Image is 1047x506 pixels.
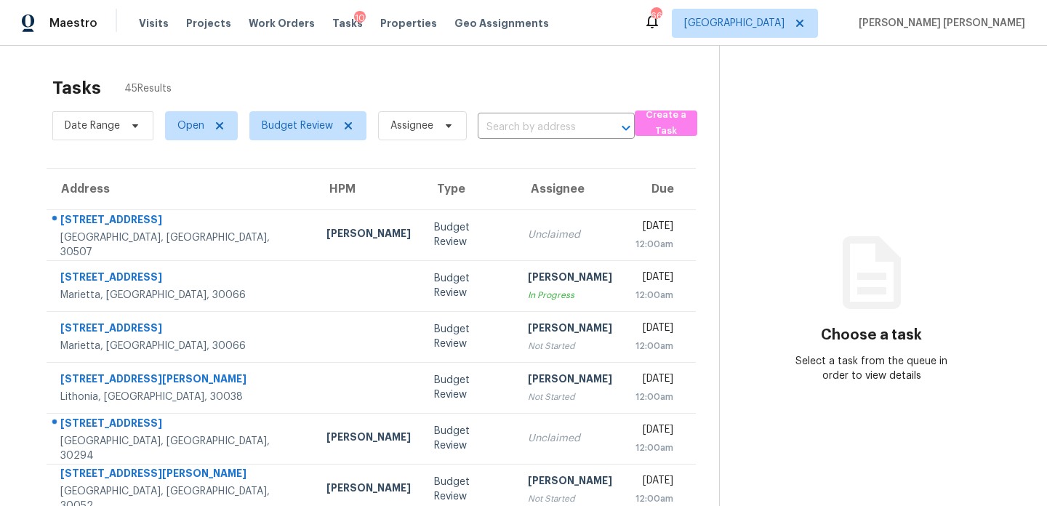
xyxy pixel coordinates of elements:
[454,16,549,31] span: Geo Assignments
[635,491,673,506] div: 12:00am
[635,422,673,441] div: [DATE]
[635,390,673,404] div: 12:00am
[528,288,612,302] div: In Progress
[60,390,303,404] div: Lithonia, [GEOGRAPHIC_DATA], 30038
[528,270,612,288] div: [PERSON_NAME]
[326,430,411,448] div: [PERSON_NAME]
[528,339,612,353] div: Not Started
[326,481,411,499] div: [PERSON_NAME]
[124,81,172,96] span: 45 Results
[60,270,303,288] div: [STREET_ADDRESS]
[60,339,303,353] div: Marietta, [GEOGRAPHIC_DATA], 30066
[635,441,673,455] div: 12:00am
[528,228,612,242] div: Unclaimed
[380,16,437,31] span: Properties
[853,16,1025,31] span: [PERSON_NAME] [PERSON_NAME]
[52,81,101,95] h2: Tasks
[635,111,697,136] button: Create a Task
[635,237,673,252] div: 12:00am
[528,473,612,491] div: [PERSON_NAME]
[177,119,204,133] span: Open
[516,169,624,209] th: Assignee
[47,169,315,209] th: Address
[821,328,922,342] h3: Choose a task
[262,119,333,133] span: Budget Review
[434,475,505,504] div: Budget Review
[390,119,433,133] span: Assignee
[60,466,303,484] div: [STREET_ADDRESS][PERSON_NAME]
[186,16,231,31] span: Projects
[434,271,505,300] div: Budget Review
[422,169,516,209] th: Type
[528,390,612,404] div: Not Started
[60,230,303,260] div: [GEOGRAPHIC_DATA], [GEOGRAPHIC_DATA], 30507
[434,424,505,453] div: Budget Review
[49,16,97,31] span: Maestro
[528,321,612,339] div: [PERSON_NAME]
[60,416,303,434] div: [STREET_ADDRESS]
[434,373,505,402] div: Budget Review
[795,354,947,383] div: Select a task from the queue in order to view details
[642,107,690,140] span: Create a Task
[528,431,612,446] div: Unclaimed
[354,11,366,25] div: 10
[635,473,673,491] div: [DATE]
[651,9,661,23] div: 66
[616,118,636,138] button: Open
[684,16,785,31] span: [GEOGRAPHIC_DATA]
[635,219,673,237] div: [DATE]
[434,220,505,249] div: Budget Review
[60,321,303,339] div: [STREET_ADDRESS]
[60,372,303,390] div: [STREET_ADDRESS][PERSON_NAME]
[635,372,673,390] div: [DATE]
[315,169,422,209] th: HPM
[326,226,411,244] div: [PERSON_NAME]
[478,116,594,139] input: Search by address
[635,339,673,353] div: 12:00am
[635,321,673,339] div: [DATE]
[635,288,673,302] div: 12:00am
[60,288,303,302] div: Marietta, [GEOGRAPHIC_DATA], 30066
[434,322,505,351] div: Budget Review
[249,16,315,31] span: Work Orders
[139,16,169,31] span: Visits
[65,119,120,133] span: Date Range
[624,169,696,209] th: Due
[60,434,303,463] div: [GEOGRAPHIC_DATA], [GEOGRAPHIC_DATA], 30294
[528,491,612,506] div: Not Started
[332,18,363,28] span: Tasks
[635,270,673,288] div: [DATE]
[528,372,612,390] div: [PERSON_NAME]
[60,212,303,230] div: [STREET_ADDRESS]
